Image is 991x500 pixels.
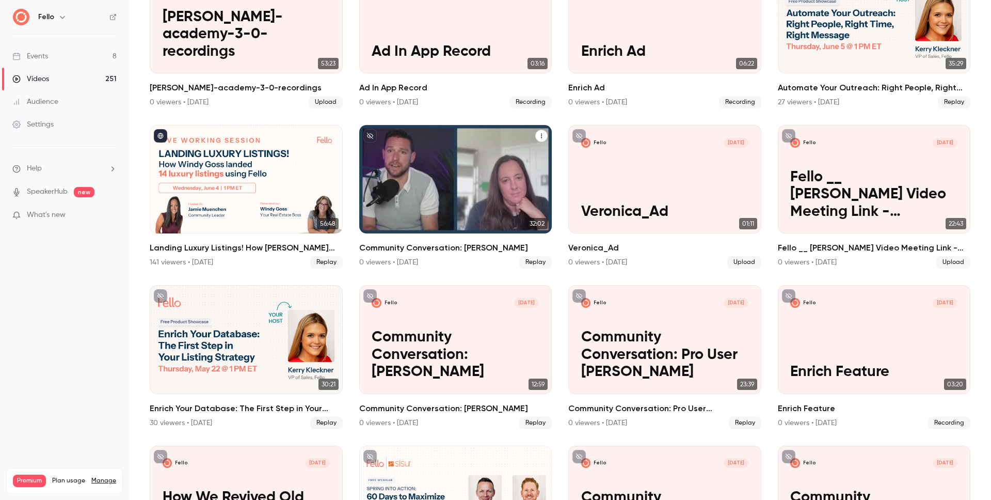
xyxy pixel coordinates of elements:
[739,218,757,229] span: 01:11
[944,379,966,390] span: 03:20
[803,139,816,146] p: Fello
[737,379,757,390] span: 23:39
[163,458,172,467] img: How We Revived Old Leads to Win 154 Listings Using Fello with Greg Harrelson
[928,417,970,429] span: Recording
[150,97,209,107] div: 0 viewers • [DATE]
[150,257,213,268] div: 141 viewers • [DATE]
[150,82,343,94] h2: [PERSON_NAME]-academy-3-0-recordings
[385,300,397,306] p: Fello
[778,285,971,429] li: Enrich Feature
[91,477,116,485] a: Manage
[363,450,377,463] button: unpublished
[305,458,330,467] span: [DATE]
[568,285,761,429] a: Community Conversation: Pro User Jamie WilliamsFello[DATE]Community Conversation: Pro User [PERSO...
[594,300,606,306] p: Fello
[594,460,606,466] p: Fello
[568,82,761,94] h2: Enrich Ad
[572,129,586,143] button: unpublished
[526,218,548,229] span: 32:02
[933,138,957,147] span: [DATE]
[52,477,85,485] span: Plan usage
[12,119,54,130] div: Settings
[581,298,590,307] img: Community Conversation: Pro User Jamie Williams
[372,329,539,381] p: Community Conversation: [PERSON_NAME]
[359,242,552,254] h2: Community Conversation: [PERSON_NAME]
[790,364,957,381] p: Enrich Feature
[581,43,748,61] p: Enrich Ad
[581,458,590,467] img: Community Conversation Mortgage: Justin Kozera with Movement Mortgage
[12,97,58,107] div: Audience
[946,58,966,69] span: 35:29
[568,97,627,107] div: 0 viewers • [DATE]
[568,125,761,269] li: Veronica_Ad
[778,285,971,429] a: Enrich FeatureFello[DATE]Enrich Feature03:20Enrich Feature0 viewers • [DATE]Recording
[936,256,970,269] span: Upload
[568,242,761,254] h2: Veronica_Ad
[150,285,343,429] li: Enrich Your Database: The First Step in Your Listing Strategy
[581,329,748,381] p: Community Conversation: Pro User [PERSON_NAME]
[514,298,539,307] span: [DATE]
[372,298,381,307] img: Community Conversation: Kyle Chernetsky
[790,298,800,307] img: Enrich Feature
[12,51,48,61] div: Events
[309,96,343,108] span: Upload
[363,289,377,303] button: unpublished
[568,402,761,415] h2: Community Conversation: Pro User [PERSON_NAME]
[568,418,627,428] div: 0 viewers • [DATE]
[778,257,837,268] div: 0 viewers • [DATE]
[782,129,795,143] button: unpublished
[594,139,606,146] p: Fello
[724,138,748,147] span: [DATE]
[509,96,552,108] span: Recording
[12,163,117,174] li: help-dropdown-opener
[719,96,761,108] span: Recording
[27,163,42,174] span: Help
[778,82,971,94] h2: Automate Your Outreach: Right People, Right Time, Right Message
[803,300,816,306] p: Fello
[27,210,66,221] span: What's new
[154,129,167,143] button: published
[154,289,167,303] button: unpublished
[372,43,539,61] p: Ad In App Record
[782,450,795,463] button: unpublished
[175,460,188,466] p: Fello
[938,96,970,108] span: Replay
[150,125,343,269] li: Landing Luxury Listings! How Windy Goss Landed 14 luxury listings using Fello!
[778,97,839,107] div: 27 viewers • [DATE]
[38,12,54,22] h6: Fello
[729,417,761,429] span: Replay
[778,125,971,269] li: Fello __ Brad Whitehouse_ Video Meeting Link - 2025_05_28 15_30 EDT - Recording
[778,125,971,269] a: Fello __ Brad Whitehouse_ Video Meeting Link - 2025_05_28 15_30 EDT - RecordingFello[DATE]Fello _...
[519,256,552,269] span: Replay
[359,97,418,107] div: 0 viewers • [DATE]
[310,417,343,429] span: Replay
[933,298,957,307] span: [DATE]
[778,418,837,428] div: 0 viewers • [DATE]
[318,379,339,390] span: 30:21
[359,257,418,268] div: 0 viewers • [DATE]
[790,138,800,147] img: Fello __ Brad Whitehouse_ Video Meeting Link - 2025_05_28 15_30 EDT - Recording
[317,218,339,229] span: 56:48
[933,458,957,467] span: [DATE]
[359,285,552,429] a: Community Conversation: Kyle ChernetskyFello[DATE]Community Conversation: [PERSON_NAME]12:59Commu...
[359,418,418,428] div: 0 viewers • [DATE]
[736,58,757,69] span: 06:22
[150,418,212,428] div: 30 viewers • [DATE]
[568,285,761,429] li: Community Conversation: Pro User Jamie Williams
[318,58,339,69] span: 53:23
[778,402,971,415] h2: Enrich Feature
[581,138,590,147] img: Veronica_Ad
[363,129,377,143] button: unpublished
[13,475,46,487] span: Premium
[359,82,552,94] h2: Ad In App Record
[782,289,795,303] button: unpublished
[727,256,761,269] span: Upload
[946,218,966,229] span: 22:43
[150,125,343,269] a: 56:48Landing Luxury Listings! How [PERSON_NAME] Landed 14 luxury listings using Fello!141 viewers...
[150,285,343,429] a: 30:21Enrich Your Database: The First Step in Your Listing Strategy30 viewers • [DATE]Replay
[803,460,816,466] p: Fello
[568,125,761,269] a: Veronica_AdFello[DATE]Veronica_Ad01:11Veronica_Ad0 viewers • [DATE]Upload
[528,58,548,69] span: 03:16
[724,458,748,467] span: [DATE]
[724,298,748,307] span: [DATE]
